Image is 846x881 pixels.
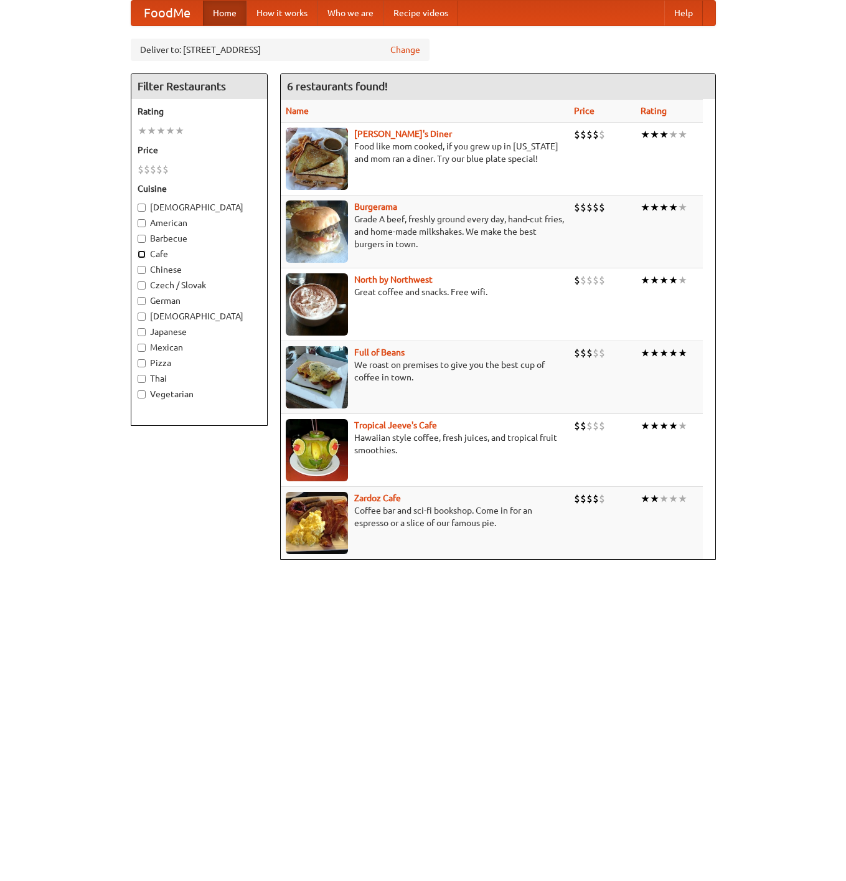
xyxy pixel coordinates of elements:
[669,128,678,141] li: ★
[138,219,146,227] input: American
[286,286,564,298] p: Great coffee and snacks. Free wifi.
[641,273,650,287] li: ★
[286,359,564,384] p: We roast on premises to give you the best cup of coffee in town.
[147,124,156,138] li: ★
[166,124,175,138] li: ★
[138,359,146,367] input: Pizza
[678,200,687,214] li: ★
[641,200,650,214] li: ★
[286,273,348,336] img: north.jpg
[354,202,397,212] a: Burgerama
[586,128,593,141] li: $
[599,128,605,141] li: $
[641,419,650,433] li: ★
[669,200,678,214] li: ★
[593,128,599,141] li: $
[138,250,146,258] input: Cafe
[354,275,433,285] a: North by Northwest
[586,492,593,506] li: $
[574,200,580,214] li: $
[317,1,383,26] a: Who we are
[574,128,580,141] li: $
[156,163,162,176] li: $
[669,492,678,506] li: ★
[586,346,593,360] li: $
[138,388,261,400] label: Vegetarian
[580,419,586,433] li: $
[354,129,452,139] a: [PERSON_NAME]'s Diner
[641,492,650,506] li: ★
[669,273,678,287] li: ★
[580,492,586,506] li: $
[354,420,437,430] a: Tropical Jeeve's Cafe
[138,279,261,291] label: Czech / Slovak
[138,390,146,398] input: Vegetarian
[650,346,659,360] li: ★
[138,326,261,338] label: Japanese
[580,128,586,141] li: $
[599,273,605,287] li: $
[593,200,599,214] li: $
[138,372,261,385] label: Thai
[650,492,659,506] li: ★
[659,273,669,287] li: ★
[354,347,405,357] b: Full of Beans
[659,492,669,506] li: ★
[650,419,659,433] li: ★
[286,492,348,554] img: zardoz.jpg
[678,419,687,433] li: ★
[650,128,659,141] li: ★
[599,200,605,214] li: $
[175,124,184,138] li: ★
[138,263,261,276] label: Chinese
[286,140,564,165] p: Food like mom cooked, if you grew up in [US_STATE] and mom ran a diner. Try our blue plate special!
[131,74,267,99] h4: Filter Restaurants
[131,39,430,61] div: Deliver to: [STREET_ADDRESS]
[138,297,146,305] input: German
[138,144,261,156] h5: Price
[156,124,166,138] li: ★
[203,1,247,26] a: Home
[287,80,388,92] ng-pluralize: 6 restaurants found!
[593,273,599,287] li: $
[286,431,564,456] p: Hawaiian style coffee, fresh juices, and tropical fruit smoothies.
[659,346,669,360] li: ★
[286,200,348,263] img: burgerama.jpg
[574,106,595,116] a: Price
[247,1,317,26] a: How it works
[599,419,605,433] li: $
[354,493,401,503] b: Zardoz Cafe
[138,375,146,383] input: Thai
[659,128,669,141] li: ★
[390,44,420,56] a: Change
[138,105,261,118] h5: Rating
[138,182,261,195] h5: Cuisine
[138,232,261,245] label: Barbecue
[593,419,599,433] li: $
[586,273,593,287] li: $
[669,346,678,360] li: ★
[574,273,580,287] li: $
[138,266,146,274] input: Chinese
[138,344,146,352] input: Mexican
[138,341,261,354] label: Mexican
[131,1,203,26] a: FoodMe
[138,217,261,229] label: American
[138,294,261,307] label: German
[678,346,687,360] li: ★
[593,346,599,360] li: $
[286,128,348,190] img: sallys.jpg
[138,310,261,323] label: [DEMOGRAPHIC_DATA]
[150,163,156,176] li: $
[593,492,599,506] li: $
[138,281,146,290] input: Czech / Slovak
[641,346,650,360] li: ★
[659,419,669,433] li: ★
[599,346,605,360] li: $
[659,200,669,214] li: ★
[286,504,564,529] p: Coffee bar and sci-fi bookshop. Come in for an espresso or a slice of our famous pie.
